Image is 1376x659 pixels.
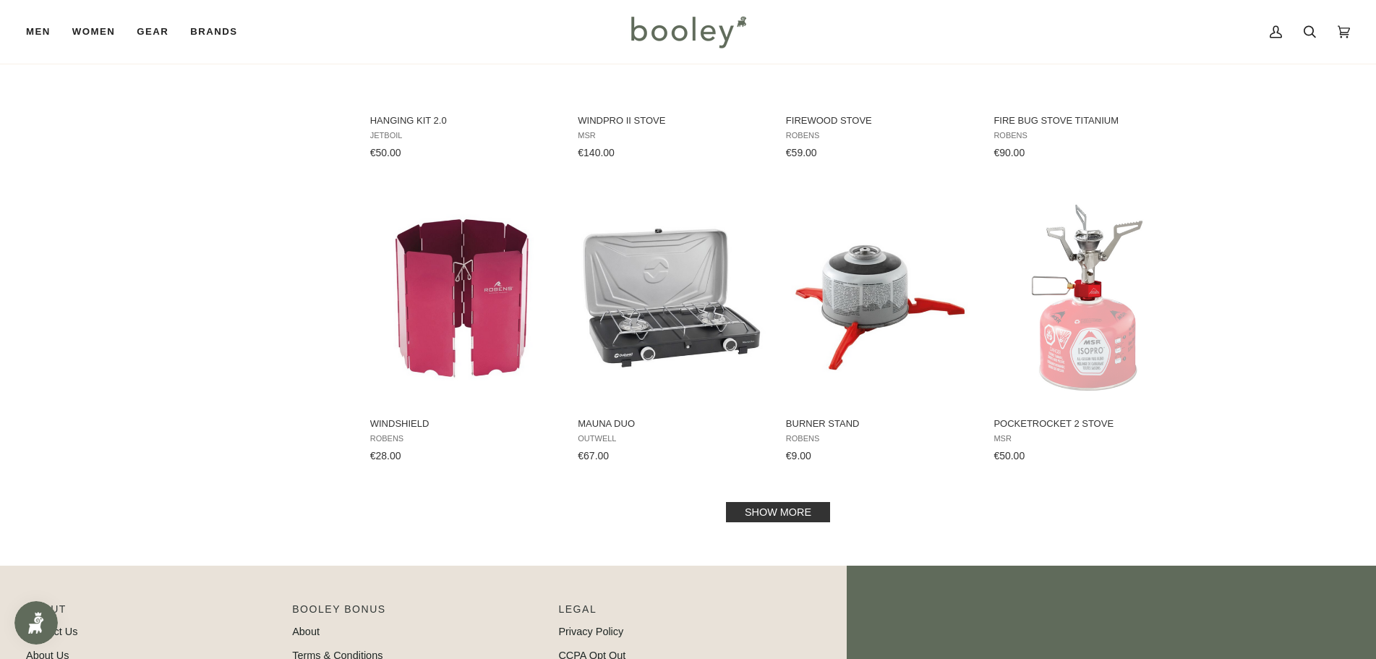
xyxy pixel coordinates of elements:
span: MSR [578,131,765,140]
span: Men [26,25,51,39]
iframe: Button to open loyalty program pop-up [14,601,58,645]
a: Privacy Policy [558,626,623,637]
img: Outwell Mauna Duo - Booley Galway [576,203,767,394]
span: MSR [993,434,1181,443]
a: Windshield [368,190,560,467]
span: Windshield [370,417,557,430]
span: €59.00 [786,147,817,158]
span: €28.00 [370,450,401,462]
span: €67.00 [578,450,609,462]
p: Booley Bonus [292,602,544,624]
span: €140.00 [578,147,615,158]
span: Fire Bug Stove Titanium [993,114,1181,127]
span: Robens [993,131,1181,140]
span: €90.00 [993,147,1025,158]
span: Gear [137,25,168,39]
span: Hanging Kit 2.0 [370,114,557,127]
img: Robens Windshield - Booley Galway [368,203,560,394]
a: Burner Stand [784,190,975,467]
span: Outwell [578,434,765,443]
span: Robens [786,131,973,140]
span: Burner Stand [786,417,973,430]
a: About [292,626,320,637]
div: Pagination [370,506,1187,518]
span: €50.00 [993,450,1025,462]
span: Mauna Duo [578,417,765,430]
a: Mauna Duo [576,190,767,467]
span: WindPro II Stove [578,114,765,127]
span: Jetboil [370,131,557,140]
span: Robens [370,434,557,443]
span: Brands [190,25,237,39]
a: Show more [726,502,830,522]
span: Women [72,25,115,39]
a: PocketRocket 2 Stove [991,190,1183,467]
img: MSR PocketRocket 2 Stove - Booley Galway [991,203,1183,394]
span: €50.00 [370,147,401,158]
span: PocketRocket 2 Stove [993,417,1181,430]
p: Pipeline_Footer Sub [558,602,810,624]
span: Robens [786,434,973,443]
img: Booley [625,11,751,53]
span: €9.00 [786,450,811,462]
p: Pipeline_Footer Main [26,602,278,624]
span: Firewood Stove [786,114,973,127]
